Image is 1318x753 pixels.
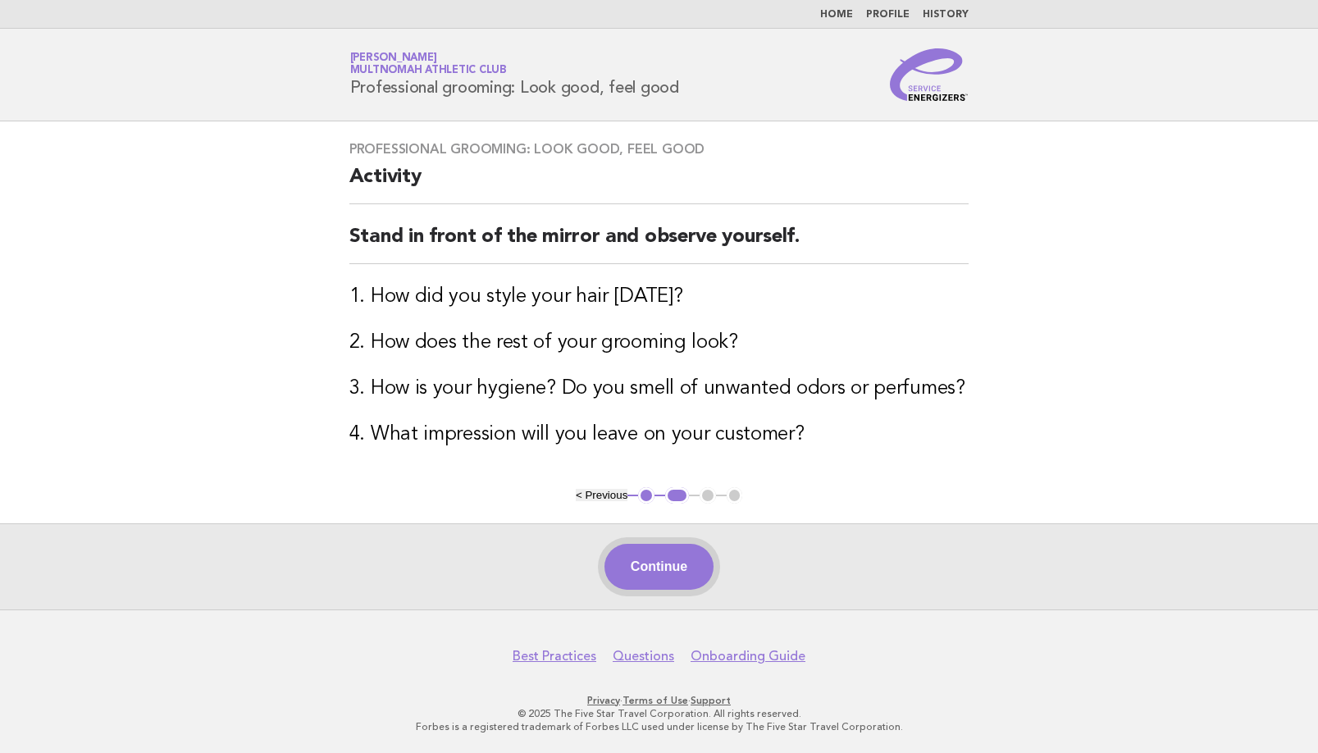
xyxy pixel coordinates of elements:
[623,695,688,706] a: Terms of Use
[613,648,674,664] a: Questions
[604,544,714,590] button: Continue
[349,164,969,204] h2: Activity
[576,489,627,501] button: < Previous
[349,284,969,310] h3: 1. How did you style your hair [DATE]?
[349,141,969,157] h3: Professional grooming: Look good, feel good
[349,330,969,356] h3: 2. How does the rest of your grooming look?
[157,707,1161,720] p: © 2025 The Five Star Travel Corporation. All rights reserved.
[866,10,910,20] a: Profile
[350,53,679,96] h1: Professional grooming: Look good, feel good
[587,695,620,706] a: Privacy
[665,487,689,504] button: 2
[349,422,969,448] h3: 4. What impression will you leave on your customer?
[820,10,853,20] a: Home
[157,694,1161,707] p: · ·
[691,695,731,706] a: Support
[349,376,969,402] h3: 3. How is your hygiene? Do you smell of unwanted odors or perfumes?
[350,66,507,76] span: Multnomah Athletic Club
[890,48,969,101] img: Service Energizers
[349,224,969,264] h2: Stand in front of the mirror and observe yourself.
[923,10,969,20] a: History
[513,648,596,664] a: Best Practices
[350,52,507,75] a: [PERSON_NAME]Multnomah Athletic Club
[638,487,654,504] button: 1
[691,648,805,664] a: Onboarding Guide
[157,720,1161,733] p: Forbes is a registered trademark of Forbes LLC used under license by The Five Star Travel Corpora...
